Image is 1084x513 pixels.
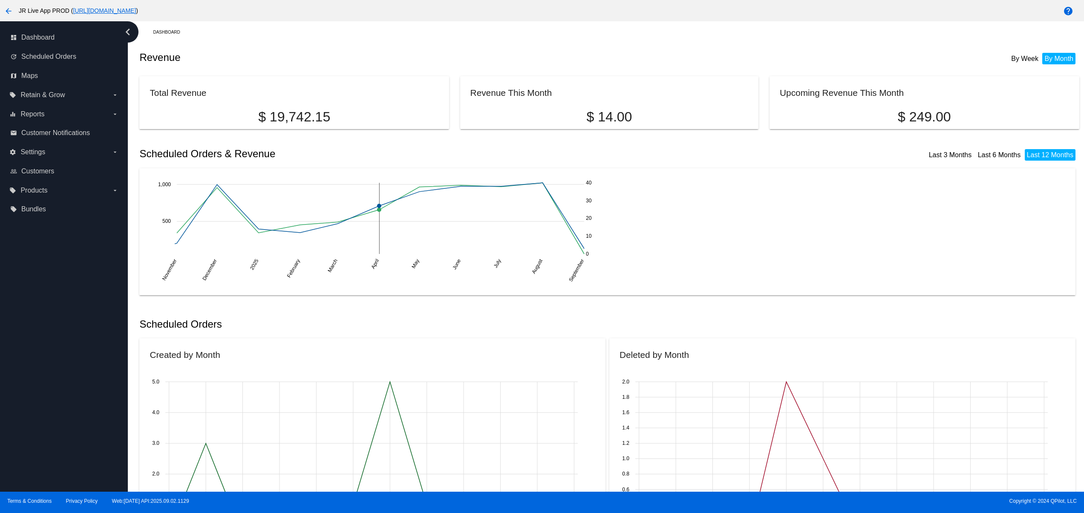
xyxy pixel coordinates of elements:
[622,425,629,431] text: 1.4
[10,168,17,175] i: people_outline
[9,187,16,194] i: local_offer
[10,53,17,60] i: update
[780,109,1069,125] p: $ 249.00
[978,151,1021,159] a: Last 6 Months
[929,151,972,159] a: Last 3 Months
[139,318,609,330] h2: Scheduled Orders
[19,7,138,14] span: JR Live App PROD ( )
[150,109,438,125] p: $ 19,742.15
[139,52,609,63] h2: Revenue
[10,126,118,140] a: email Customer Notifications
[622,471,629,477] text: 0.8
[622,394,629,400] text: 1.8
[9,149,16,156] i: settings
[21,205,46,213] span: Bundles
[470,88,552,98] h2: Revenue This Month
[20,148,45,156] span: Settings
[1042,53,1075,64] li: By Month
[370,258,381,270] text: April
[21,53,76,61] span: Scheduled Orders
[121,25,135,39] i: chevron_left
[411,258,421,269] text: May
[568,258,585,282] text: September
[586,179,592,185] text: 40
[549,498,1077,504] span: Copyright © 2024 QPilot, LLC
[161,258,178,281] text: November
[10,206,17,213] i: local_offer
[139,148,609,160] h2: Scheduled Orders & Revenue
[10,130,17,136] i: email
[112,149,118,156] i: arrow_drop_down
[3,6,14,16] mat-icon: arrow_back
[9,111,16,118] i: equalizer
[622,456,629,462] text: 1.0
[112,187,118,194] i: arrow_drop_down
[452,258,462,271] text: June
[10,72,17,79] i: map
[158,181,171,187] text: 1,000
[586,197,592,203] text: 30
[20,91,65,99] span: Retain & Grow
[162,218,171,224] text: 500
[20,110,44,118] span: Reports
[286,258,301,279] text: February
[112,92,118,98] i: arrow_drop_down
[780,88,904,98] h2: Upcoming Revenue This Month
[153,26,187,39] a: Dashboard
[327,258,339,273] text: March
[620,350,689,360] h2: Deleted by Month
[586,215,592,221] text: 20
[1063,6,1073,16] mat-icon: help
[21,167,54,175] span: Customers
[249,258,260,271] text: 2025
[10,31,118,44] a: dashboard Dashboard
[10,202,118,216] a: local_offer Bundles
[73,7,136,14] a: [URL][DOMAIN_NAME]
[1009,53,1041,64] li: By Week
[153,441,160,447] text: 3.0
[10,164,118,178] a: people_outline Customers
[202,258,219,281] text: December
[153,409,160,415] text: 4.0
[470,109,749,125] p: $ 14.00
[112,111,118,118] i: arrow_drop_down
[586,233,592,239] text: 10
[531,258,544,275] text: August
[150,88,206,98] h2: Total Revenue
[10,69,118,83] a: map Maps
[10,50,118,63] a: update Scheduled Orders
[10,34,17,41] i: dashboard
[20,187,47,194] span: Products
[622,441,629,447] text: 1.2
[112,498,189,504] a: Web:[DATE] API:2025.09.02.1129
[150,350,220,360] h2: Created by Month
[66,498,98,504] a: Privacy Policy
[153,471,160,477] text: 2.0
[7,498,52,504] a: Terms & Conditions
[586,251,589,256] text: 0
[622,409,629,415] text: 1.6
[1027,151,1073,159] a: Last 12 Months
[21,129,90,137] span: Customer Notifications
[21,34,55,41] span: Dashboard
[622,379,629,385] text: 2.0
[153,379,160,385] text: 5.0
[21,72,38,80] span: Maps
[622,487,629,493] text: 0.6
[9,92,16,98] i: local_offer
[493,258,502,268] text: July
